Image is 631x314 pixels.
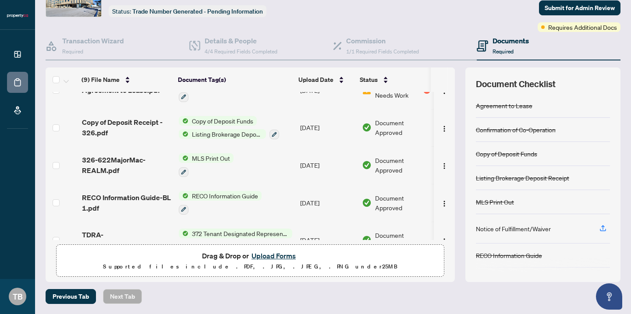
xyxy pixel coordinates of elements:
span: TDRA-[PERSON_NAME].pdf [82,229,172,250]
img: Logo [441,125,448,132]
th: Status [356,67,431,92]
span: MLS Print Out [188,153,234,163]
img: Status Icon [179,229,188,238]
div: RECO Information Guide [476,250,542,260]
button: Open asap [596,283,622,310]
img: Status Icon [179,129,188,139]
button: Status IconMLS Print Out [179,153,234,177]
span: RECO Information Guide [188,191,262,201]
button: Logo [437,120,451,134]
div: 1 [423,87,430,94]
span: Drag & Drop orUpload FormsSupported files include .PDF, .JPG, .JPEG, .PNG under25MB [57,245,444,277]
span: RECO Information Guide-BL 1.pdf [82,192,172,213]
span: Required [62,48,83,55]
button: Logo [437,233,451,247]
span: TB [13,290,23,303]
img: Document Status [362,198,372,208]
div: MLS Print Out [476,197,514,207]
span: Document Approved [375,230,430,250]
img: Status Icon [179,116,188,126]
img: Document Status [362,123,372,132]
span: (9) File Name [82,75,120,85]
img: Document Status [362,235,372,245]
button: Upload Forms [249,250,298,261]
span: Drag & Drop or [202,250,298,261]
span: Status [360,75,378,85]
img: Document Status [362,160,372,170]
div: Copy of Deposit Funds [476,149,537,159]
span: Listing Brokerage Deposit Receipt [188,129,266,139]
h4: Transaction Wizard [62,35,124,46]
h4: Documents [493,35,529,46]
div: Confirmation of Co-Operation [476,125,556,134]
span: 326-622MajorMac- REALM.pdf [82,155,172,176]
span: Previous Tab [53,289,89,303]
p: Supported files include .PDF, .JPG, .JPEG, .PNG under 25 MB [62,261,439,272]
span: Document Approved [375,155,430,175]
span: Document Checklist [476,78,556,90]
th: (9) File Name [78,67,174,92]
span: 372 Tenant Designated Representation Agreement with Company Schedule A [188,229,292,238]
span: Submit for Admin Review [545,1,615,15]
img: Logo [441,200,448,207]
button: Status Icon372 Tenant Designated Representation Agreement with Company Schedule A [179,229,292,252]
div: Status: [109,5,266,17]
h4: Commission [346,35,419,46]
td: [DATE] [297,146,358,184]
th: Upload Date [295,67,356,92]
img: logo [7,13,28,18]
th: Document Tag(s) [174,67,295,92]
img: Status Icon [179,191,188,201]
span: Trade Number Generated - Pending Information [132,7,263,15]
button: Status IconRECO Information Guide [179,191,262,215]
span: Required [493,48,514,55]
td: [DATE] [297,222,358,259]
div: Notice of Fulfillment/Waiver [476,224,551,233]
button: Status IconCopy of Deposit FundsStatus IconListing Brokerage Deposit Receipt [179,116,279,140]
button: Logo [437,158,451,172]
button: Previous Tab [46,289,96,304]
img: Logo [441,238,448,245]
div: Listing Brokerage Deposit Receipt [476,173,569,183]
span: Document Approved [375,118,430,137]
div: Agreement to Lease [476,101,532,110]
button: Next Tab [103,289,142,304]
span: 1/1 Required Fields Completed [346,48,419,55]
button: Submit for Admin Review [539,0,620,15]
img: Logo [441,162,448,169]
h4: Details & People [205,35,277,46]
span: Requires Additional Docs [548,22,617,32]
span: Document Approved [375,193,430,212]
span: Upload Date [298,75,333,85]
td: [DATE] [297,109,358,147]
span: Copy of Deposit Funds [188,116,257,126]
span: 4/4 Required Fields Completed [205,48,277,55]
button: Logo [437,196,451,210]
td: [DATE] [297,184,358,222]
span: Copy of Deposit Receipt - 326.pdf [82,117,172,138]
img: Status Icon [179,153,188,163]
